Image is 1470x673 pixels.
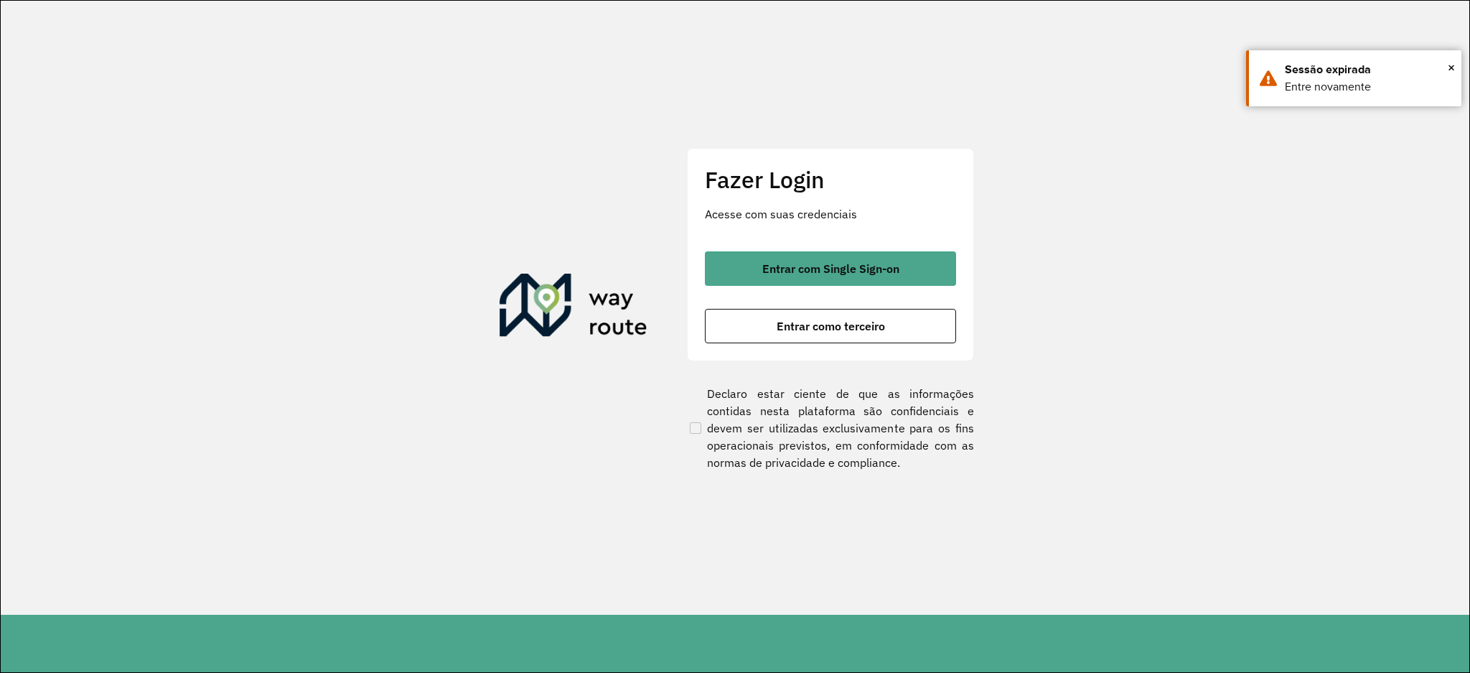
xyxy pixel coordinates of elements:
[705,166,956,193] h2: Fazer Login
[777,320,885,332] span: Entrar como terceiro
[1448,57,1455,78] span: ×
[1448,57,1455,78] button: Close
[500,274,647,343] img: Roteirizador AmbevTech
[1285,78,1451,96] div: Entre novamente
[762,263,899,274] span: Entrar com Single Sign-on
[705,205,956,223] p: Acesse com suas credenciais
[1285,61,1451,78] div: Sessão expirada
[705,251,956,286] button: button
[687,385,974,471] label: Declaro estar ciente de que as informações contidas nesta plataforma são confidenciais e devem se...
[705,309,956,343] button: button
